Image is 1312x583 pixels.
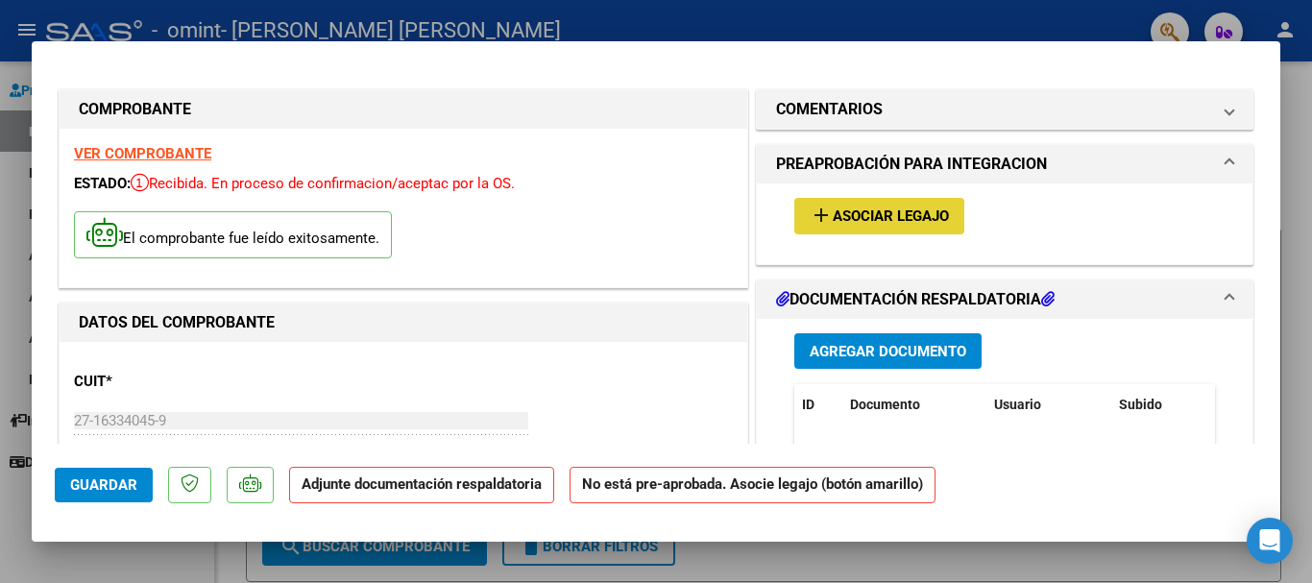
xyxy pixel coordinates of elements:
button: Asociar Legajo [794,198,964,233]
datatable-header-cell: Usuario [986,384,1111,425]
span: ESTADO: [74,175,131,192]
div: PREAPROBACIÓN PARA INTEGRACION [757,183,1252,263]
span: Guardar [70,476,137,494]
span: Documento [850,397,920,412]
mat-icon: add [810,204,833,227]
datatable-header-cell: Documento [842,384,986,425]
datatable-header-cell: ID [794,384,842,425]
p: CUIT [74,371,272,393]
datatable-header-cell: Acción [1207,384,1303,425]
a: VER COMPROBANTE [74,145,211,162]
strong: Adjunte documentación respaldatoria [302,475,542,493]
mat-expansion-panel-header: DOCUMENTACIÓN RESPALDATORIA [757,280,1252,319]
span: Subido [1119,397,1162,412]
h1: DOCUMENTACIÓN RESPALDATORIA [776,288,1055,311]
h1: COMENTARIOS [776,98,883,121]
mat-expansion-panel-header: COMENTARIOS [757,90,1252,129]
button: Guardar [55,468,153,502]
span: Asociar Legajo [833,208,949,226]
strong: No está pre-aprobada. Asocie legajo (botón amarillo) [570,467,935,504]
span: Agregar Documento [810,343,966,360]
h1: PREAPROBACIÓN PARA INTEGRACION [776,153,1047,176]
strong: COMPROBANTE [79,100,191,118]
div: Open Intercom Messenger [1247,518,1293,564]
strong: DATOS DEL COMPROBANTE [79,313,275,331]
span: Usuario [994,397,1041,412]
span: Recibida. En proceso de confirmacion/aceptac por la OS. [131,175,515,192]
mat-expansion-panel-header: PREAPROBACIÓN PARA INTEGRACION [757,145,1252,183]
p: El comprobante fue leído exitosamente. [74,211,392,258]
datatable-header-cell: Subido [1111,384,1207,425]
span: ID [802,397,814,412]
button: Agregar Documento [794,333,982,369]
